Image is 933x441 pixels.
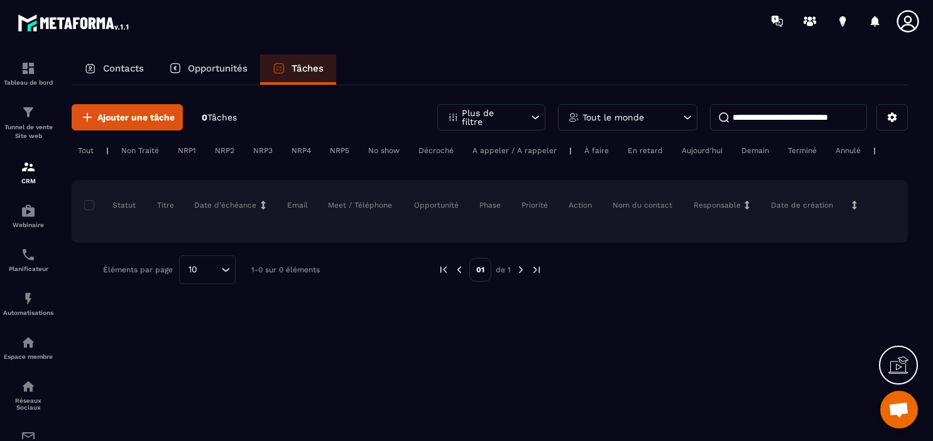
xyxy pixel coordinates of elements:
div: Non Traité [115,143,165,158]
div: Demain [735,143,775,158]
a: Tâches [260,55,336,85]
img: next [515,264,527,275]
p: Nom du contact [613,200,672,210]
div: À faire [578,143,615,158]
p: Responsable [694,200,741,210]
div: Terminé [782,143,823,158]
p: Email [287,200,308,210]
p: Planificateur [3,265,53,272]
img: prev [438,264,449,275]
a: automationsautomationsEspace membre [3,326,53,369]
p: | [873,146,876,155]
img: automations [21,291,36,306]
img: formation [21,61,36,76]
img: automations [21,203,36,218]
div: Décroché [412,143,460,158]
a: formationformationTunnel de vente Site web [3,95,53,150]
div: NRP2 [209,143,241,158]
a: Opportunités [156,55,260,85]
p: Réseaux Sociaux [3,397,53,411]
p: Date de création [771,200,833,210]
span: Ajouter une tâche [97,111,175,124]
img: formation [21,105,36,120]
p: | [106,146,109,155]
p: | [569,146,572,155]
a: social-networksocial-networkRéseaux Sociaux [3,369,53,420]
p: Titre [157,200,174,210]
button: Ajouter une tâche [72,104,183,130]
p: Webinaire [3,221,53,228]
p: Date d’échéance [194,200,256,210]
div: Ouvrir le chat [880,391,918,428]
div: A appeler / A rappeler [466,143,563,158]
img: logo [18,11,131,34]
img: automations [21,335,36,350]
img: prev [454,264,465,275]
div: No show [362,143,406,158]
a: formationformationCRM [3,150,53,194]
p: Tableau de bord [3,79,53,86]
img: next [531,264,542,275]
a: automationsautomationsAutomatisations [3,282,53,326]
input: Search for option [202,263,218,277]
p: Opportunités [188,63,248,74]
div: Annulé [829,143,867,158]
p: Tâches [292,63,324,74]
p: Opportunité [414,200,459,210]
div: En retard [621,143,669,158]
p: CRM [3,178,53,184]
p: Éléments par page [103,265,173,274]
p: Contacts [103,63,144,74]
a: schedulerschedulerPlanificateur [3,238,53,282]
a: Contacts [72,55,156,85]
div: Tout [72,143,100,158]
p: 0 [202,112,237,124]
div: NRP5 [324,143,356,158]
div: Search for option [179,255,236,284]
p: Statut [87,200,136,210]
p: Priorité [521,200,548,210]
p: Action [569,200,592,210]
p: Automatisations [3,309,53,316]
span: 10 [184,263,202,277]
p: Plus de filtre [462,109,517,126]
span: Tâches [207,112,237,122]
p: 01 [469,258,491,282]
div: NRP1 [172,143,202,158]
a: automationsautomationsWebinaire [3,194,53,238]
img: formation [21,159,36,174]
img: social-network [21,379,36,394]
div: Aujourd'hui [675,143,729,158]
p: Meet / Téléphone [328,200,392,210]
p: de 1 [496,265,511,275]
p: Phase [479,200,501,210]
div: NRP4 [285,143,317,158]
p: 1-0 sur 0 éléments [251,265,320,274]
img: scheduler [21,247,36,262]
div: NRP3 [247,143,279,158]
p: Espace membre [3,353,53,360]
a: formationformationTableau de bord [3,51,53,95]
p: Tunnel de vente Site web [3,123,53,141]
p: Tout le monde [582,113,644,122]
